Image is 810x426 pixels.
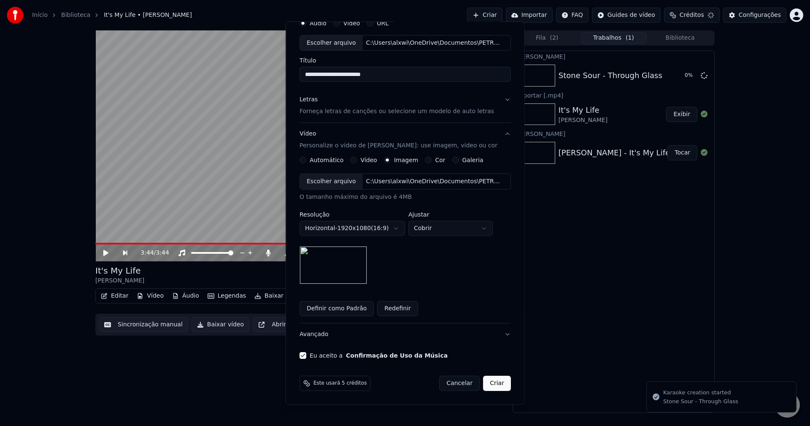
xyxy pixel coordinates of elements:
[310,20,327,26] label: Áudio
[300,174,363,189] div: Escolher arquivo
[300,141,497,150] p: Personalize o vídeo de [PERSON_NAME]: use imagem, vídeo ou cor
[300,212,405,217] label: Resolução
[377,301,418,316] button: Redefinir
[300,157,511,323] div: VídeoPersonalize o vídeo de [PERSON_NAME]: use imagem, vídeo ou cor
[462,157,483,163] label: Galeria
[300,323,511,345] button: Avançado
[346,353,448,358] button: Eu aceito a
[300,193,511,201] div: O tamanho máximo do arquivo é 4MB
[300,130,497,150] div: Vídeo
[300,57,511,63] label: Título
[435,157,445,163] label: Cor
[483,376,511,391] button: Criar
[300,123,511,157] button: VídeoPersonalize o vídeo de [PERSON_NAME]: use imagem, vídeo ou cor
[439,376,480,391] button: Cancelar
[362,177,506,186] div: C:\Users\alxwi\OneDrive\Documentos\PETROPOLIS\KARAOKE_ESPECIAL\INTRO_MARCA\CAPA_YOUTUBE\ART\SS.jpg
[377,20,389,26] label: URL
[313,380,367,387] span: Este usará 5 créditos
[408,212,493,217] label: Ajustar
[360,157,377,163] label: Vídeo
[300,107,494,116] p: Forneça letras de canções ou selecione um modelo de auto letras
[394,157,418,163] label: Imagem
[300,301,374,316] button: Definir como Padrão
[300,89,511,122] button: LetrasForneça letras de canções ou selecione um modelo de auto letras
[300,95,318,104] div: Letras
[310,157,343,163] label: Automático
[310,353,448,358] label: Eu aceito a
[300,35,363,50] div: Escolher arquivo
[343,20,360,26] label: Vídeo
[362,38,506,47] div: C:\Users\alxwi\OneDrive\Documentos\PETROPOLIS\KARAOKE_ESPECIAL\Stone Sour - Through Glass.mp3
